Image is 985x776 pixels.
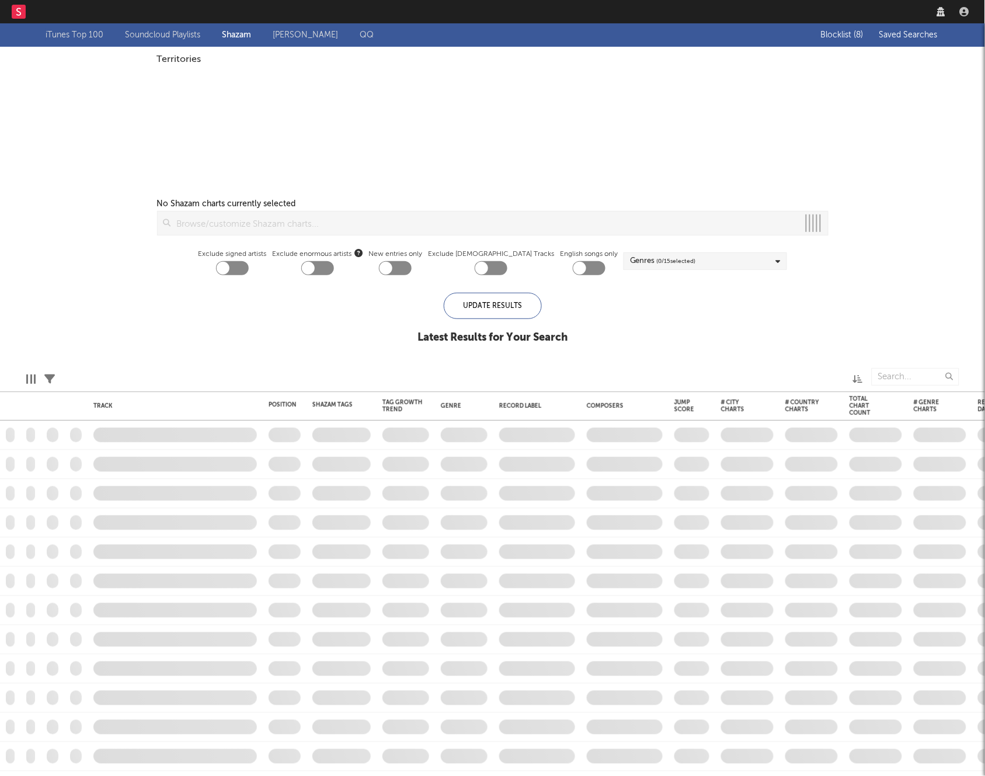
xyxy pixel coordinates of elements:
[198,247,266,261] label: Exclude signed artists
[444,293,542,319] div: Update Results
[657,254,696,268] span: ( 0 / 15 selected)
[785,399,820,413] div: # Country Charts
[44,362,55,396] div: Filters
[125,28,200,42] a: Soundcloud Playlists
[157,53,829,67] div: Territories
[360,28,374,42] a: QQ
[417,331,568,345] div: Latest Results for Your Search
[499,403,569,410] div: Record Label
[269,401,297,408] div: Position
[171,212,799,235] input: Browse/customize Shazam charts...
[273,28,338,42] a: [PERSON_NAME]
[879,31,940,39] span: Saved Searches
[272,247,363,261] span: Exclude enormous artists
[428,247,554,261] label: Exclude [DEMOGRAPHIC_DATA] Tracks
[850,396,885,417] div: Total Chart Count
[876,30,940,40] button: Saved Searches
[157,197,296,211] div: No Shazam charts currently selected
[46,28,103,42] a: iTunes Top 100
[587,403,657,410] div: Composers
[560,247,618,261] label: English songs only
[382,399,423,413] div: Tag Growth Trend
[368,247,422,261] label: New entries only
[93,403,251,410] div: Track
[26,362,36,396] div: Edit Columns
[630,254,696,268] div: Genres
[674,399,694,413] div: Jump Score
[821,31,864,39] span: Blocklist
[854,31,864,39] span: ( 8 )
[872,368,959,386] input: Search...
[312,401,353,408] div: Shazam Tags
[721,399,756,413] div: # City Charts
[914,399,949,413] div: # Genre Charts
[354,247,363,258] button: Exclude enormous artists
[441,403,482,410] div: Genre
